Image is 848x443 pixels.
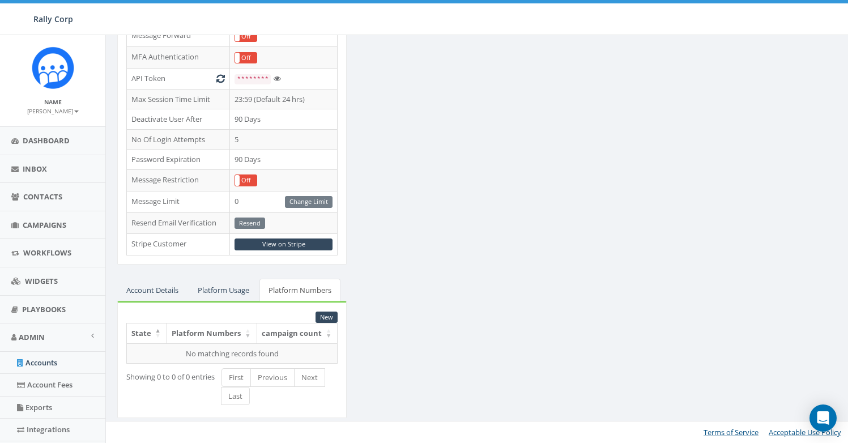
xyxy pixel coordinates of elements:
[127,323,167,343] th: State: activate to sort column descending
[127,47,230,69] td: MFA Authentication
[127,191,230,212] td: Message Limit
[235,31,257,42] div: OnOff
[127,69,230,90] td: API Token
[32,46,74,89] img: Icon_1.png
[127,212,230,234] td: Resend Email Verification
[235,238,333,250] a: View on Stripe
[316,312,338,323] a: New
[22,304,66,314] span: Playbooks
[127,150,230,170] td: Password Expiration
[235,174,257,186] div: OnOff
[235,52,257,64] div: OnOff
[127,109,230,130] td: Deactivate User After
[230,150,338,170] td: 90 Days
[127,89,230,109] td: Max Session Time Limit
[117,279,188,302] a: Account Details
[27,105,79,116] a: [PERSON_NAME]
[33,14,73,24] span: Rally Corp
[235,31,257,42] label: Off
[230,89,338,109] td: 23:59 (Default 24 hrs)
[809,404,837,432] div: Open Intercom Messenger
[235,53,257,63] label: Off
[189,279,258,302] a: Platform Usage
[127,343,338,364] td: No matching records found
[126,367,204,382] div: Showing 0 to 0 of 0 entries
[704,427,758,437] a: Terms of Service
[769,427,841,437] a: Acceptable Use Policy
[294,368,325,387] a: Next
[259,279,340,302] a: Platform Numbers
[235,175,257,186] label: Off
[23,220,66,230] span: Campaigns
[23,191,62,202] span: Contacts
[127,25,230,47] td: Message Forward
[127,169,230,191] td: Message Restriction
[23,248,71,258] span: Workflows
[230,109,338,130] td: 90 Days
[167,323,257,343] th: Platform Numbers: activate to sort column ascending
[23,135,70,146] span: Dashboard
[27,107,79,115] small: [PERSON_NAME]
[221,368,251,387] a: First
[250,368,295,387] a: Previous
[257,323,338,343] th: campaign count: activate to sort column ascending
[127,234,230,255] td: Stripe Customer
[230,129,338,150] td: 5
[19,332,45,342] span: Admin
[221,387,250,406] a: Last
[25,276,58,286] span: Widgets
[216,75,225,82] i: Generate New Token
[230,191,338,212] td: 0
[44,98,62,106] small: Name
[23,164,47,174] span: Inbox
[127,129,230,150] td: No Of Login Attempts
